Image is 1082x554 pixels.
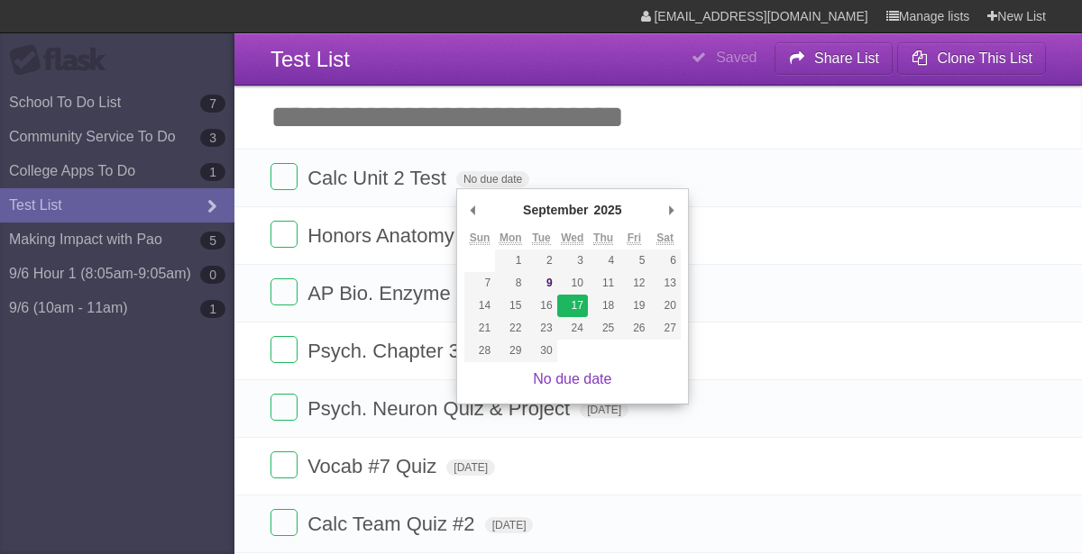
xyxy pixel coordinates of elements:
[619,272,649,295] button: 12
[270,509,298,536] label: Done
[495,295,526,317] button: 15
[200,163,225,181] b: 1
[650,295,681,317] button: 20
[937,50,1032,66] b: Clone This List
[200,266,225,284] b: 0
[270,221,298,248] label: Done
[650,250,681,272] button: 6
[470,232,491,245] abbr: Sunday
[307,455,441,477] span: Vocab #7 Quiz
[307,282,501,304] span: AP Bio. Enzyme Quiz
[500,232,522,245] abbr: Monday
[526,317,556,340] button: 23
[650,272,681,295] button: 13
[557,272,588,295] button: 10
[307,340,572,362] span: Psych. Chapter 3 + Notebook
[200,232,225,250] b: 5
[526,250,556,272] button: 2
[775,42,894,75] button: Share List
[464,196,482,223] button: Previous Month
[619,295,649,317] button: 19
[814,50,879,66] b: Share List
[526,295,556,317] button: 16
[526,340,556,362] button: 30
[446,459,495,476] span: [DATE]
[588,317,619,340] button: 25
[464,340,495,362] button: 28
[9,44,117,77] div: Flask
[307,397,574,420] span: Psych. Neuron Quiz & Project
[897,42,1046,75] button: Clone This List
[588,295,619,317] button: 18
[716,50,756,65] b: Saved
[307,167,451,189] span: Calc Unit 2 Test
[270,163,298,190] label: Done
[200,300,225,318] b: 1
[561,232,583,245] abbr: Wednesday
[588,272,619,295] button: 11
[663,196,681,223] button: Next Month
[619,250,649,272] button: 5
[270,394,298,421] label: Done
[557,317,588,340] button: 24
[557,295,588,317] button: 17
[495,340,526,362] button: 29
[533,371,611,386] a: No due date
[580,402,628,418] span: [DATE]
[307,513,479,535] span: Calc Team Quiz #2
[456,171,529,187] span: No due date
[270,451,298,478] label: Done
[532,232,550,245] abbr: Tuesday
[270,47,350,71] span: Test List
[557,250,588,272] button: 3
[270,278,298,305] label: Done
[650,317,681,340] button: 27
[495,272,526,295] button: 8
[200,95,225,113] b: 7
[619,317,649,340] button: 26
[591,196,624,223] div: 2025
[628,232,641,245] abbr: Friday
[495,317,526,340] button: 22
[588,250,619,272] button: 4
[593,232,613,245] abbr: Thursday
[200,129,225,147] b: 3
[526,272,556,295] button: 9
[485,517,534,533] span: [DATE]
[495,250,526,272] button: 1
[464,295,495,317] button: 14
[656,232,674,245] abbr: Saturday
[307,224,557,247] span: Honors Anatomy Unit 1 Test
[270,336,298,363] label: Done
[520,196,591,223] div: September
[464,317,495,340] button: 21
[464,272,495,295] button: 7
